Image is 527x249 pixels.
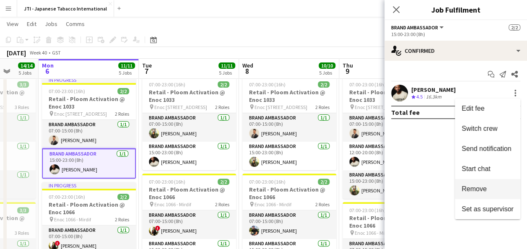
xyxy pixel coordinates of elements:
button: Edit fee [455,99,520,119]
button: Remove [455,179,520,199]
button: Switch crew [455,119,520,139]
span: Remove [462,185,487,192]
button: Set as supervisor [455,199,520,219]
span: Set as supervisor [462,205,514,213]
span: Switch crew [462,125,497,132]
button: Send notification [455,139,520,159]
span: Edit fee [462,105,484,112]
button: Start chat [455,159,520,179]
span: Start chat [462,165,490,172]
span: Send notification [462,145,511,152]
